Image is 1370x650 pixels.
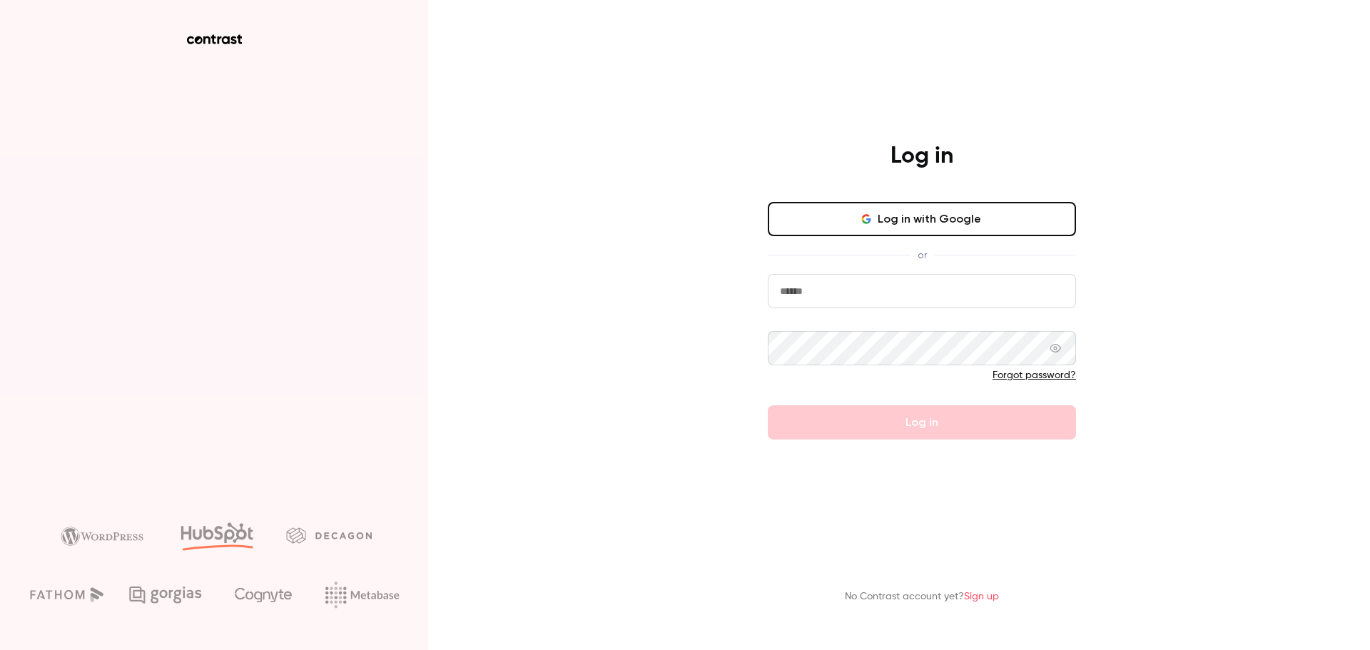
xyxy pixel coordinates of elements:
[993,370,1076,380] a: Forgot password?
[845,589,999,604] p: No Contrast account yet?
[964,591,999,601] a: Sign up
[286,527,372,543] img: decagon
[768,202,1076,236] button: Log in with Google
[910,248,934,263] span: or
[890,142,953,171] h4: Log in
